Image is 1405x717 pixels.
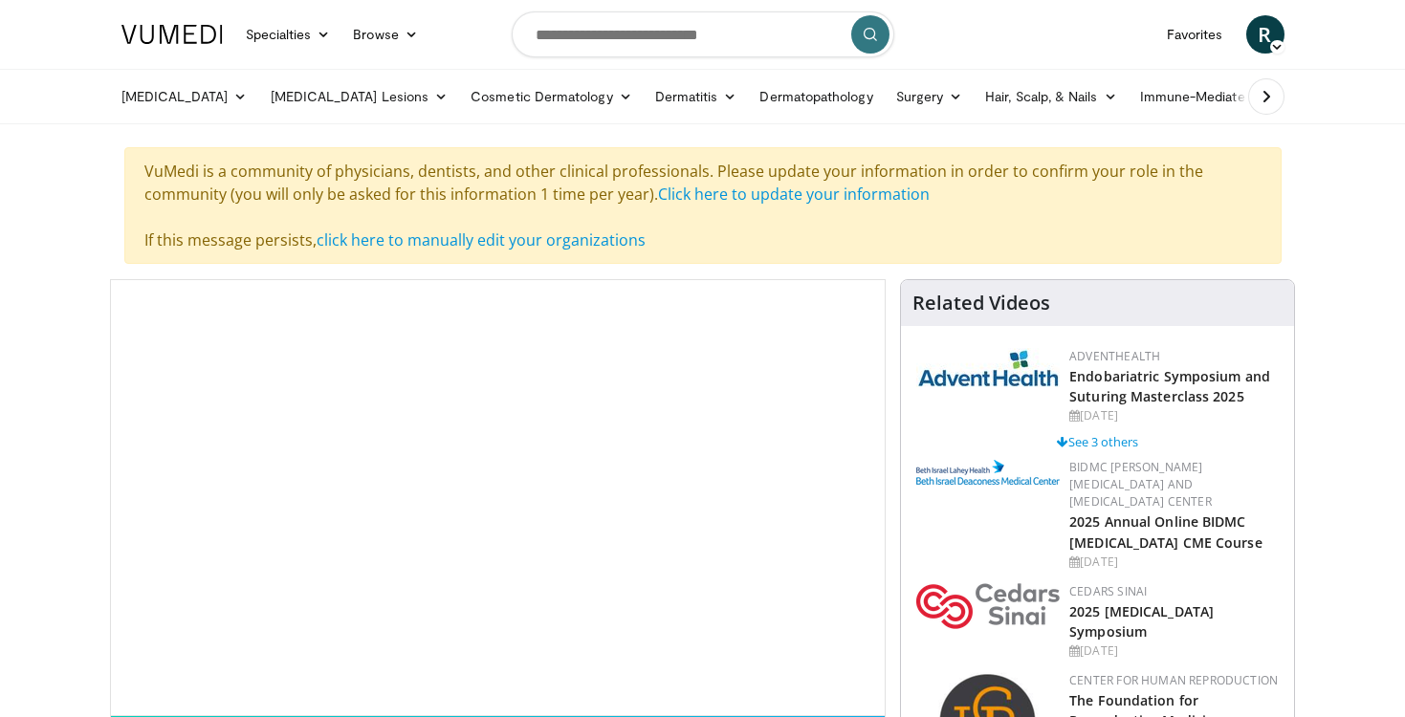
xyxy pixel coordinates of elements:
[1155,15,1235,54] a: Favorites
[512,11,894,57] input: Search topics, interventions
[1057,433,1138,450] a: See 3 others
[1069,642,1279,660] div: [DATE]
[916,460,1060,485] img: c96b19ec-a48b-46a9-9095-935f19585444.png.150x105_q85_autocrop_double_scale_upscale_version-0.2.png
[459,77,643,116] a: Cosmetic Dermatology
[885,77,975,116] a: Surgery
[644,77,749,116] a: Dermatitis
[912,292,1050,315] h4: Related Videos
[974,77,1128,116] a: Hair, Scalp, & Nails
[234,15,342,54] a: Specialties
[1246,15,1284,54] a: R
[341,15,429,54] a: Browse
[121,25,223,44] img: VuMedi Logo
[748,77,884,116] a: Dermatopathology
[1069,348,1160,364] a: AdventHealth
[916,348,1060,387] img: 5c3c682d-da39-4b33-93a5-b3fb6ba9580b.jpg.150x105_q85_autocrop_double_scale_upscale_version-0.2.jpg
[1069,554,1279,571] div: [DATE]
[916,583,1060,629] img: 7e905080-f4a2-4088-8787-33ce2bef9ada.png.150x105_q85_autocrop_double_scale_upscale_version-0.2.png
[1129,77,1284,116] a: Immune-Mediated
[1069,672,1278,688] a: Center for Human Reproduction
[1069,407,1279,424] div: [DATE]
[110,77,259,116] a: [MEDICAL_DATA]
[1069,602,1214,641] a: 2025 [MEDICAL_DATA] Symposium
[1069,512,1262,551] a: 2025 Annual Online BIDMC [MEDICAL_DATA] CME Course
[1069,367,1270,405] a: Endobariatric Symposium and Suturing Masterclass 2025
[1069,583,1147,599] a: Cedars Sinai
[111,280,886,716] video-js: Video Player
[259,77,460,116] a: [MEDICAL_DATA] Lesions
[317,229,646,250] a: click here to manually edit your organizations
[658,184,930,205] a: Click here to update your information
[1069,459,1212,510] a: BIDMC [PERSON_NAME][MEDICAL_DATA] and [MEDICAL_DATA] Center
[124,147,1282,264] div: VuMedi is a community of physicians, dentists, and other clinical professionals. Please update yo...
